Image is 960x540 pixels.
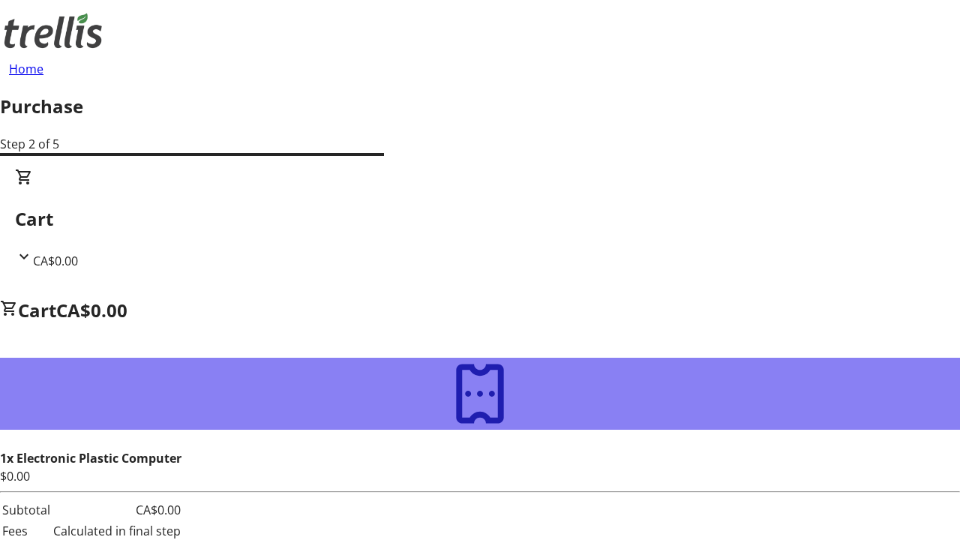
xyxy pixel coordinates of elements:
[52,500,181,520] td: CA$0.00
[56,298,127,322] span: CA$0.00
[1,500,51,520] td: Subtotal
[33,253,78,269] span: CA$0.00
[15,168,945,270] div: CartCA$0.00
[18,298,56,322] span: Cart
[15,205,945,232] h2: Cart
